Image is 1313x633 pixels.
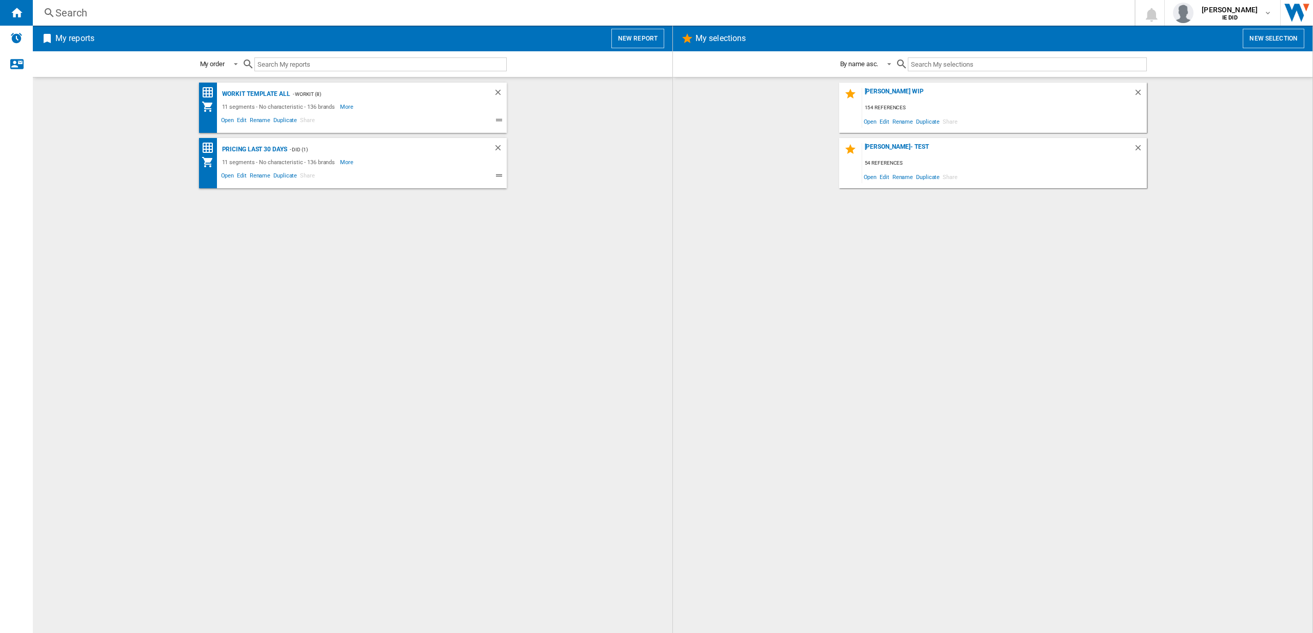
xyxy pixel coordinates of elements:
[340,156,355,168] span: More
[1243,29,1304,48] button: New selection
[1202,5,1258,15] span: [PERSON_NAME]
[862,143,1133,157] div: [PERSON_NAME]- Test
[891,114,914,128] span: Rename
[914,114,941,128] span: Duplicate
[220,101,341,113] div: 11 segments - No characteristic - 136 brands
[272,115,299,128] span: Duplicate
[340,101,355,113] span: More
[202,101,220,113] div: My Assortment
[202,156,220,168] div: My Assortment
[220,88,290,101] div: Workit Template All
[299,115,316,128] span: Share
[55,6,1108,20] div: Search
[493,88,507,101] div: Delete
[287,143,473,156] div: - DID (1)
[202,142,220,154] div: Price Matrix
[914,170,941,184] span: Duplicate
[235,171,248,183] span: Edit
[862,114,879,128] span: Open
[202,86,220,99] div: Price Matrix
[1173,3,1193,23] img: profile.jpg
[862,102,1147,114] div: 154 references
[611,29,664,48] button: New report
[200,60,225,68] div: My order
[272,171,299,183] span: Duplicate
[220,156,341,168] div: 11 segments - No characteristic - 136 brands
[53,29,96,48] h2: My reports
[941,114,959,128] span: Share
[1133,143,1147,157] div: Delete
[299,171,316,183] span: Share
[10,32,23,44] img: alerts-logo.svg
[248,171,272,183] span: Rename
[862,170,879,184] span: Open
[235,115,248,128] span: Edit
[941,170,959,184] span: Share
[1133,88,1147,102] div: Delete
[878,114,891,128] span: Edit
[840,60,879,68] div: By name asc.
[908,57,1146,71] input: Search My selections
[1222,14,1238,21] b: IE DID
[493,143,507,156] div: Delete
[254,57,507,71] input: Search My reports
[220,143,287,156] div: Pricing Last 30 days
[878,170,891,184] span: Edit
[248,115,272,128] span: Rename
[862,88,1133,102] div: [PERSON_NAME] WIP
[220,171,236,183] span: Open
[862,157,1147,170] div: 54 references
[290,88,473,101] div: - Workit (8)
[891,170,914,184] span: Rename
[220,115,236,128] span: Open
[693,29,748,48] h2: My selections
